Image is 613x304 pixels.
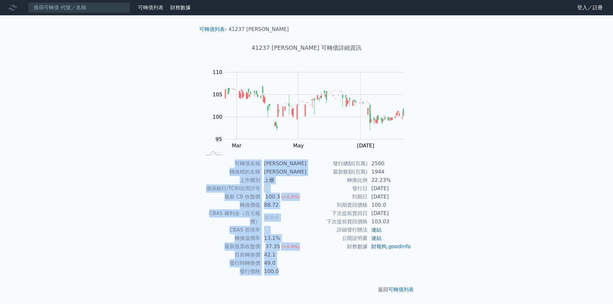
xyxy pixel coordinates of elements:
span: (+0.8%) [281,244,300,249]
p: 返回 [194,286,419,293]
td: 發行總額(百萬) [306,159,367,168]
a: 財報狗 [371,243,387,249]
td: 最新 CB 收盤價 [202,193,260,201]
span: 無 [264,227,269,233]
td: 轉換標的名稱 [202,168,260,176]
a: 可轉債列表 [388,286,414,293]
td: 13.1% [260,234,306,242]
td: 下次提前賣回日 [306,209,367,218]
tspan: 105 [213,92,223,98]
a: goodinfo [388,243,411,249]
g: Chart [209,69,413,149]
a: 登入／註冊 [572,3,608,13]
td: [PERSON_NAME] [260,159,306,168]
td: 財務數據 [306,242,367,251]
tspan: 100 [213,114,223,120]
td: 88.72 [260,201,306,209]
td: 轉換溢價率 [202,234,260,242]
td: CBAS 權利金（百元報價） [202,209,260,226]
tspan: [DATE] [357,143,374,149]
td: 最新餘額(百萬) [306,168,367,176]
a: 可轉債列表 [199,26,225,32]
h1: 41237 [PERSON_NAME] 可轉債詳細資訊 [194,43,419,52]
td: 擔保銀行/TCRI信用評等 [202,184,260,193]
td: 上市櫃別 [202,176,260,184]
td: 最新股票收盤價 [202,242,260,251]
span: 無 [264,185,269,191]
td: [DATE] [367,209,411,218]
td: 下次提前賣回價格 [306,218,367,226]
td: 詳細發行辦法 [306,226,367,234]
td: 發行日 [306,184,367,193]
td: 100.0 [260,267,306,276]
td: , [367,242,411,251]
td: 1944 [367,168,411,176]
a: 財務數據 [170,4,191,11]
div: 100.3 [264,193,281,201]
td: 49.0 [260,259,306,267]
span: (+0.5%) [281,194,300,199]
tspan: Mar [232,143,242,149]
td: [PERSON_NAME] [260,168,306,176]
td: 100.0 [367,201,411,209]
td: 可轉債名稱 [202,159,260,168]
td: 轉換比例 [306,176,367,184]
td: 發行價格 [202,267,260,276]
td: 103.03 [367,218,411,226]
td: [DATE] [367,193,411,201]
li: 41237 [PERSON_NAME] [229,26,289,33]
a: 連結 [371,227,382,233]
div: 37.35 [264,242,281,251]
li: › [199,26,227,33]
a: 連結 [371,235,382,241]
span: 無承作 [264,214,279,220]
a: 可轉債列表 [138,4,163,11]
td: 發行時轉換價 [202,259,260,267]
input: 搜尋可轉債 代號／名稱 [28,2,130,13]
td: 2500 [367,159,411,168]
td: 到期賣回價格 [306,201,367,209]
td: 上櫃 [260,176,306,184]
tspan: 95 [216,136,222,142]
td: 公開說明書 [306,234,367,242]
td: 目前轉換價 [202,251,260,259]
td: 到期日 [306,193,367,201]
td: 42.1 [260,251,306,259]
td: 22.23% [367,176,411,184]
g: Series [225,86,404,130]
td: CBAS 折現率 [202,226,260,234]
td: 轉換價值 [202,201,260,209]
tspan: 110 [213,69,223,75]
td: [DATE] [367,184,411,193]
tspan: May [293,143,304,149]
